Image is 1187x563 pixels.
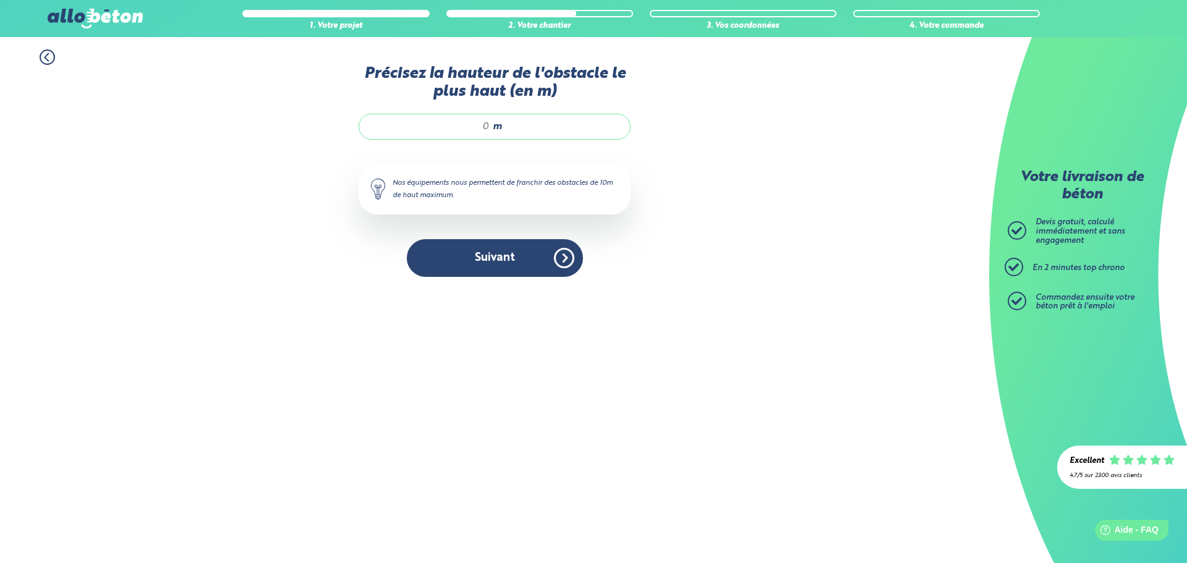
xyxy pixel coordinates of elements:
div: Nos équipements nous permettent de franchir des obstacles de 10m de haut maximum. [359,164,631,214]
label: Précisez la hauteur de l'obstacle le plus haut (en m) [359,65,631,101]
iframe: Help widget launcher [1077,515,1173,549]
input: 0 [372,121,490,133]
img: allobéton [48,9,143,28]
span: m [493,121,502,132]
div: 2. Votre chantier [446,22,633,31]
div: 3. Vos coordonnées [650,22,836,31]
div: 1. Votre projet [242,22,429,31]
button: Suivant [407,239,583,277]
div: 4. Votre commande [853,22,1040,31]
